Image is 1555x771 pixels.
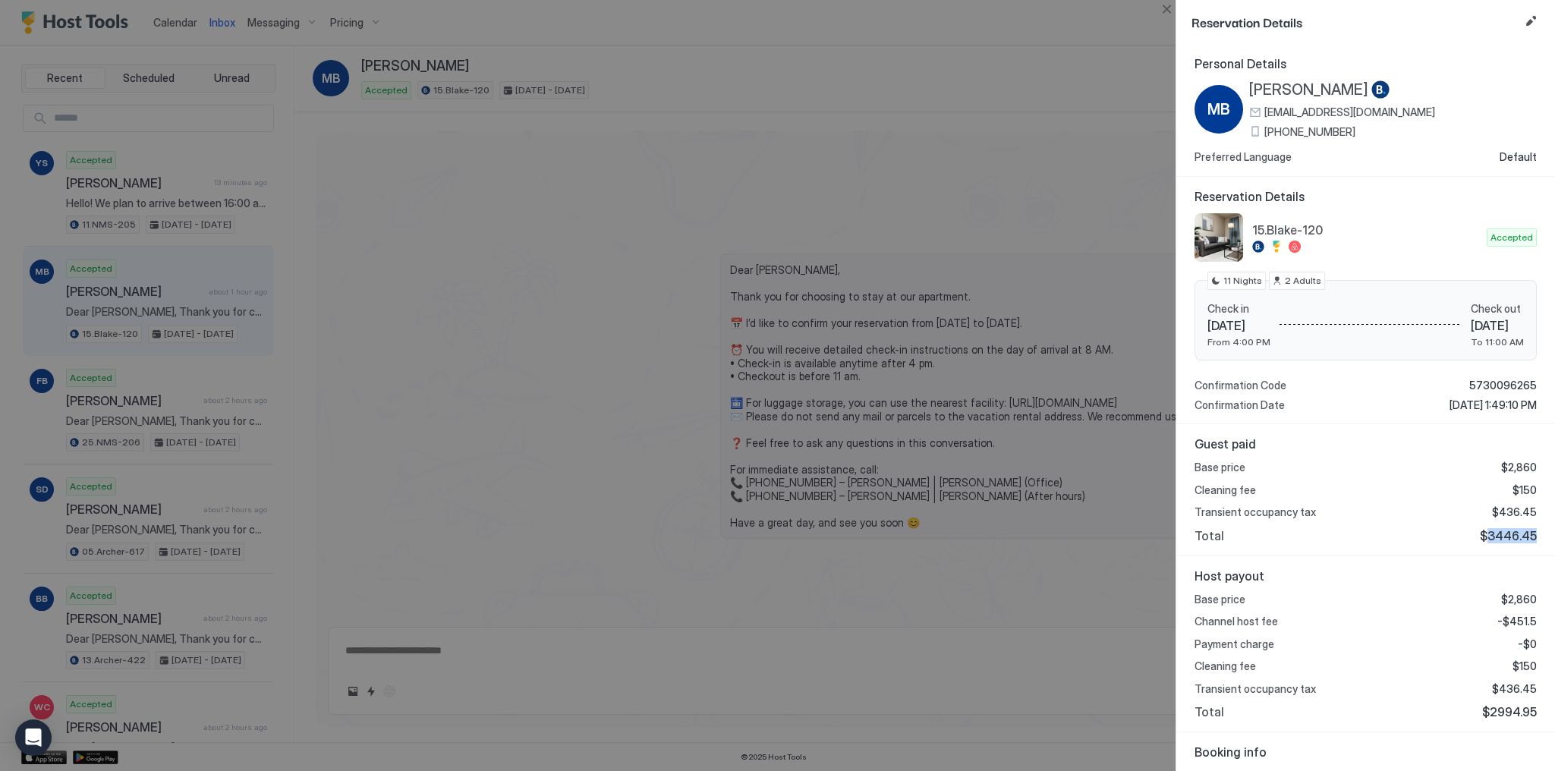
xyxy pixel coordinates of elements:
[1195,505,1316,519] span: Transient occupancy tax
[1191,12,1519,31] span: Reservation Details
[1264,125,1355,139] span: [PHONE_NUMBER]
[15,719,52,756] div: Open Intercom Messenger
[1497,615,1537,628] span: -$451.5
[1195,682,1316,696] span: Transient occupancy tax
[1513,483,1537,497] span: $150
[1252,222,1481,238] span: 15.Blake-120
[1223,274,1262,288] span: 11 Nights
[1195,213,1243,262] div: listing image
[1492,682,1537,696] span: $436.45
[1480,528,1537,543] span: $3446.45
[1518,637,1537,651] span: -$0
[1195,483,1256,497] span: Cleaning fee
[1285,274,1321,288] span: 2 Adults
[1471,336,1524,348] span: To 11:00 AM
[1207,98,1230,121] span: MB
[1482,704,1537,719] span: $2994.95
[1195,615,1278,628] span: Channel host fee
[1195,528,1224,543] span: Total
[1195,637,1274,651] span: Payment charge
[1500,150,1537,164] span: Default
[1501,593,1537,606] span: $2,860
[1195,659,1256,673] span: Cleaning fee
[1195,568,1537,584] span: Host payout
[1492,505,1537,519] span: $436.45
[1513,659,1537,673] span: $150
[1207,336,1270,348] span: From 4:00 PM
[1264,105,1435,119] span: [EMAIL_ADDRESS][DOMAIN_NAME]
[1195,704,1224,719] span: Total
[1195,398,1285,412] span: Confirmation Date
[1469,379,1537,392] span: 5730096265
[1195,56,1537,71] span: Personal Details
[1450,398,1537,412] span: [DATE] 1:49:10 PM
[1195,744,1537,760] span: Booking info
[1195,150,1292,164] span: Preferred Language
[1501,461,1537,474] span: $2,860
[1195,379,1286,392] span: Confirmation Code
[1249,80,1368,99] span: [PERSON_NAME]
[1207,318,1270,333] span: [DATE]
[1195,461,1245,474] span: Base price
[1195,593,1245,606] span: Base price
[1195,189,1537,204] span: Reservation Details
[1522,12,1540,30] button: Edit reservation
[1207,302,1270,316] span: Check in
[1471,302,1524,316] span: Check out
[1471,318,1524,333] span: [DATE]
[1195,436,1537,452] span: Guest paid
[1490,231,1533,244] span: Accepted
